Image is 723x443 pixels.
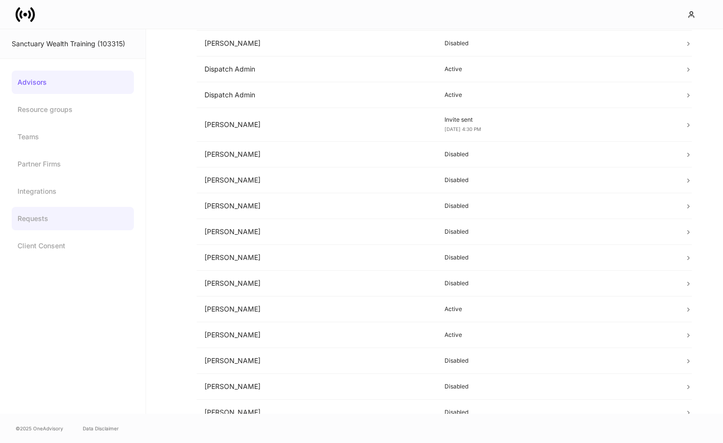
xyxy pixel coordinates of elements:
[197,108,437,142] td: [PERSON_NAME]
[12,180,134,203] a: Integrations
[445,65,669,73] p: Active
[197,56,437,82] td: Dispatch Admin
[445,116,669,124] p: Invite sent
[12,152,134,176] a: Partner Firms
[83,425,119,432] a: Data Disclaimer
[445,126,481,132] span: [DATE] 4:30 PM
[12,125,134,148] a: Teams
[12,39,134,49] div: Sanctuary Wealth Training (103315)
[197,219,437,245] td: [PERSON_NAME]
[12,98,134,121] a: Resource groups
[197,374,437,400] td: [PERSON_NAME]
[12,71,134,94] a: Advisors
[445,408,669,416] p: Disabled
[445,91,669,99] p: Active
[197,245,437,271] td: [PERSON_NAME]
[445,331,669,339] p: Active
[445,150,669,158] p: Disabled
[445,254,669,261] p: Disabled
[197,31,437,56] td: [PERSON_NAME]
[445,202,669,210] p: Disabled
[197,142,437,167] td: [PERSON_NAME]
[445,228,669,236] p: Disabled
[445,176,669,184] p: Disabled
[197,400,437,425] td: [PERSON_NAME]
[445,357,669,365] p: Disabled
[445,383,669,390] p: Disabled
[197,348,437,374] td: [PERSON_NAME]
[12,207,134,230] a: Requests
[16,425,63,432] span: © 2025 OneAdvisory
[445,305,669,313] p: Active
[445,39,669,47] p: Disabled
[197,82,437,108] td: Dispatch Admin
[197,271,437,296] td: [PERSON_NAME]
[197,193,437,219] td: [PERSON_NAME]
[12,234,134,258] a: Client Consent
[197,296,437,322] td: [PERSON_NAME]
[197,167,437,193] td: [PERSON_NAME]
[197,322,437,348] td: [PERSON_NAME]
[445,279,669,287] p: Disabled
